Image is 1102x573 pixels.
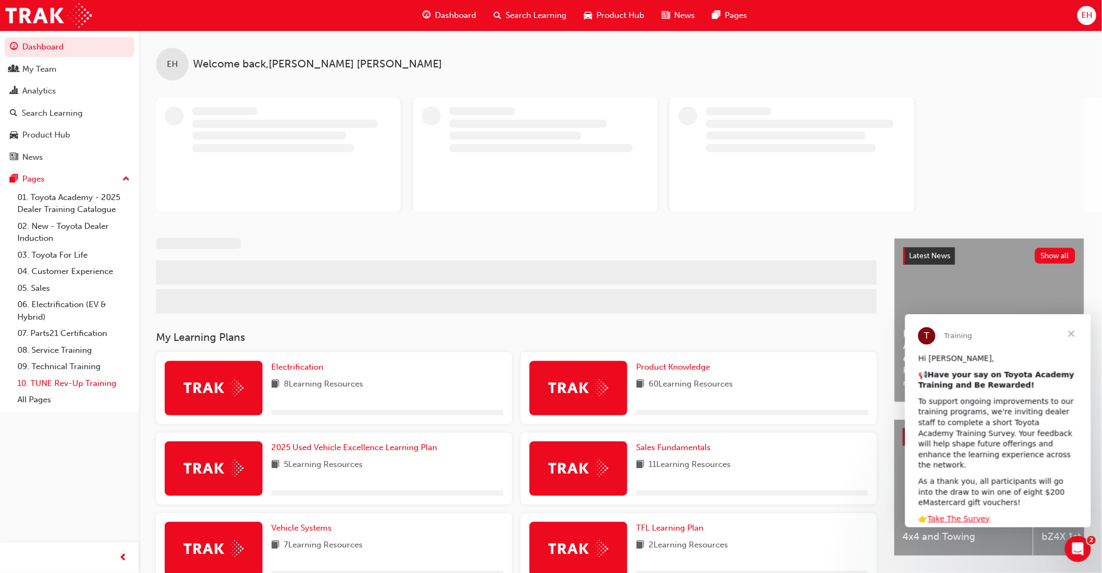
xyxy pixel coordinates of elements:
[13,263,134,280] a: 04. Customer Experience
[271,539,279,552] span: book-icon
[1065,536,1091,562] iframe: Intercom live chat
[485,4,575,27] a: search-iconSearch Learning
[549,460,608,477] img: Trak
[414,4,485,27] a: guage-iconDashboard
[22,129,70,141] div: Product Hub
[271,362,323,372] span: Electrification
[22,85,56,97] div: Analytics
[10,65,18,74] span: people-icon
[284,458,363,472] span: 5 Learning Resources
[894,238,1085,402] a: Latest NewsShow allHelp Shape the Future of Toyota Academy Training and Win an eMastercard!Revolu...
[4,147,134,167] a: News
[271,441,441,454] a: 2025 Used Vehicle Excellence Learning Plan
[636,441,715,454] a: Sales Fundamentals
[636,522,708,534] a: TFL Learning Plan
[435,9,476,22] span: Dashboard
[4,125,134,145] a: Product Hub
[636,539,644,552] span: book-icon
[549,379,608,396] img: Trak
[120,551,128,565] span: prev-icon
[184,540,244,557] img: Trak
[167,58,178,71] span: EH
[636,362,710,372] span: Product Knowledge
[649,378,733,391] span: 60 Learning Resources
[271,443,437,452] span: 2025 Used Vehicle Excellence Learning Plan
[904,328,1075,365] span: Help Shape the Future of Toyota Academy Training and Win an eMastercard!
[156,331,877,344] h3: My Learning Plans
[904,364,1075,389] span: Revolutionise the way you access and manage your learning resources.
[636,458,644,472] span: book-icon
[649,458,731,472] span: 11 Learning Resources
[13,247,134,264] a: 03. Toyota For Life
[903,531,1024,543] span: 4x4 and Towing
[674,9,695,22] span: News
[13,342,134,359] a: 08. Service Training
[13,296,134,325] a: 06. Electrification (EV & Hybrid)
[422,9,431,22] span: guage-icon
[506,9,566,22] span: Search Learning
[10,86,18,96] span: chart-icon
[1081,9,1092,22] span: EH
[636,378,644,391] span: book-icon
[910,251,951,260] span: Latest News
[271,378,279,391] span: book-icon
[1078,6,1097,25] button: EH
[662,9,670,22] span: news-icon
[13,391,134,408] a: All Pages
[4,35,134,169] button: DashboardMy TeamAnalyticsSearch LearningProduct HubNews
[5,3,92,28] img: Trak
[22,173,45,185] div: Pages
[4,169,134,189] button: Pages
[653,4,703,27] a: news-iconNews
[712,9,720,22] span: pages-icon
[494,9,501,22] span: search-icon
[13,218,134,247] a: 02. New - Toyota Dealer Induction
[13,325,134,342] a: 07. Parts21 Certification
[894,420,1033,556] a: 4x4 and Towing
[184,460,244,477] img: Trak
[13,280,134,297] a: 05. Sales
[13,358,134,375] a: 09. Technical Training
[10,153,18,163] span: news-icon
[703,4,756,27] a: pages-iconPages
[649,539,728,552] span: 2 Learning Resources
[284,539,363,552] span: 7 Learning Resources
[271,522,336,534] a: Vehicle Systems
[13,189,134,218] a: 01. Toyota Academy - 2025 Dealer Training Catalogue
[10,175,18,184] span: pages-icon
[193,58,442,71] span: Welcome back , [PERSON_NAME] [PERSON_NAME]
[122,172,130,186] span: up-icon
[1087,536,1096,545] span: 2
[22,151,43,164] div: News
[549,540,608,557] img: Trak
[1035,248,1076,264] button: Show all
[13,375,134,392] a: 10. TUNE Rev-Up Training
[636,443,711,452] span: Sales Fundamentals
[22,63,57,76] div: My Team
[271,523,332,533] span: Vehicle Systems
[22,107,83,120] div: Search Learning
[596,9,644,22] span: Product Hub
[725,9,747,22] span: Pages
[4,59,134,79] a: My Team
[10,42,18,52] span: guage-icon
[903,428,1076,446] a: Product HubShow all
[584,9,592,22] span: car-icon
[4,81,134,101] a: Analytics
[271,361,328,373] a: Electrification
[10,109,17,119] span: search-icon
[10,130,18,140] span: car-icon
[4,37,134,57] a: Dashboard
[4,103,134,123] a: Search Learning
